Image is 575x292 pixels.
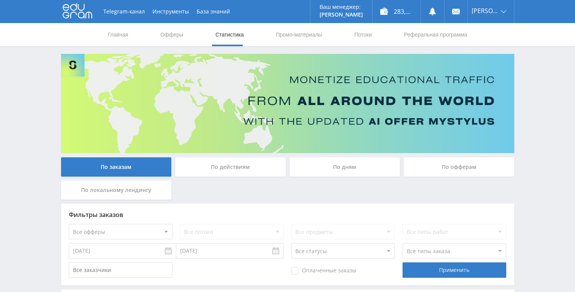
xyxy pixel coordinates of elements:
[275,23,323,46] a: Промо-материалы
[69,262,172,278] input: Все заказчики
[61,54,514,153] img: Banner
[404,157,514,177] div: По офферам
[403,23,468,46] a: Реферальная программа
[320,4,363,10] p: Ваш менеджер:
[353,23,373,46] a: Потоки
[320,12,363,18] p: [PERSON_NAME]
[291,267,356,275] span: Оплаченные заказы
[61,157,172,177] div: По заказам
[175,157,286,177] div: По действиям
[215,23,245,46] a: Статистика
[69,211,507,218] div: Фильтры заказов
[160,23,184,46] a: Офферы
[472,8,499,14] span: [PERSON_NAME]
[290,157,400,177] div: По дням
[107,23,129,46] a: Главная
[61,180,172,200] div: По локальному лендингу
[403,262,506,278] div: Применить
